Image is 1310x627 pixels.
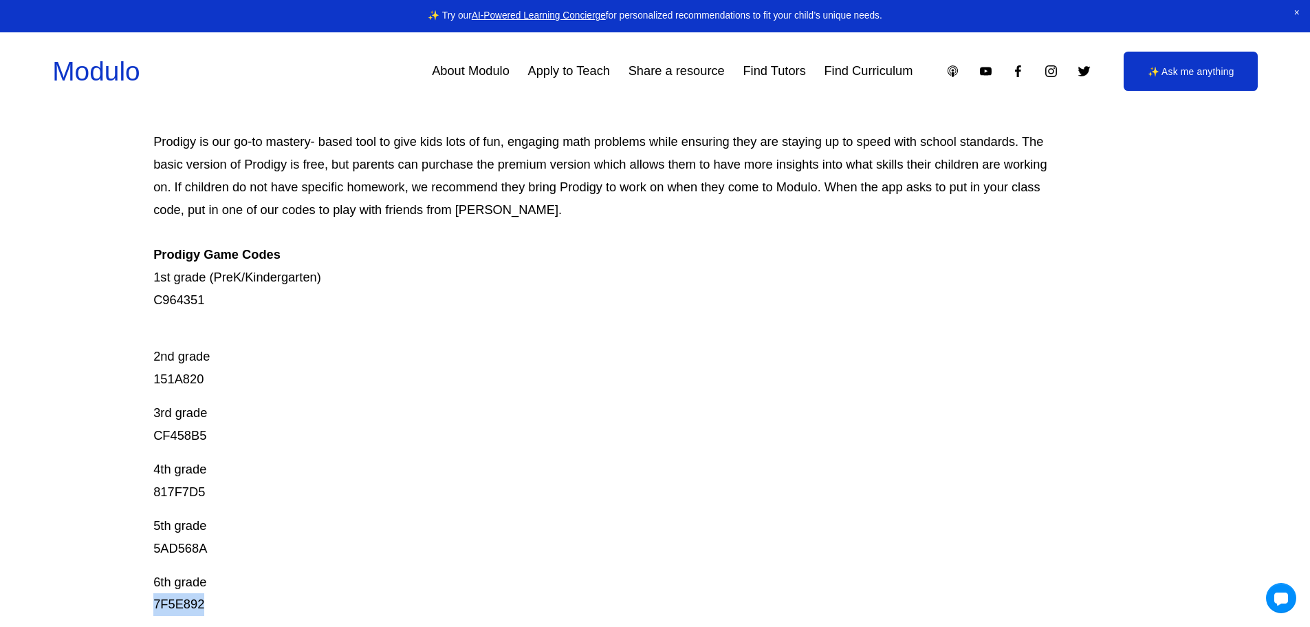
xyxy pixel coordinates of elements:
[1077,64,1091,78] a: Twitter
[432,59,510,84] a: About Modulo
[629,59,725,84] a: Share a resource
[153,247,281,262] strong: Prodigy Game Codes
[153,515,1056,560] p: 5th grade 5AD568A
[824,59,913,84] a: Find Curriculum
[743,59,805,84] a: Find Tutors
[153,571,1056,617] p: 6th grade 7F5E892
[1044,64,1058,78] a: Instagram
[979,64,993,78] a: YouTube
[528,59,610,84] a: Apply to Teach
[153,323,1056,391] p: 2nd grade 151A820
[1124,52,1258,91] a: ✨ Ask me anything
[472,10,606,21] a: AI-Powered Learning Concierge
[153,131,1056,312] p: Prodigy is our go-to mastery- based tool to give kids lots of fun, engaging math problems while e...
[1011,64,1025,78] a: Facebook
[52,56,140,86] a: Modulo
[153,402,1056,447] p: 3rd grade CF458B5
[153,458,1056,504] p: 4th grade 817F7D5
[946,64,960,78] a: Apple Podcasts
